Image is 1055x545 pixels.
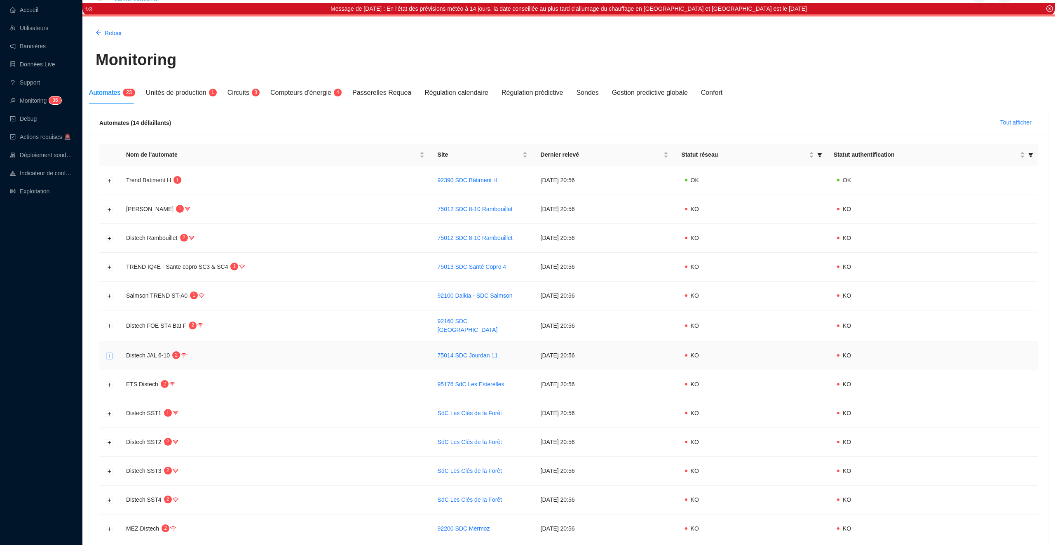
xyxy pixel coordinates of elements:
a: SdC Les Clés de la Forêt [438,467,502,474]
span: 2 [126,89,129,95]
button: Développer la ligne [106,526,113,532]
span: 1 [176,177,179,183]
sup: 1 [173,176,181,184]
span: wifi [239,264,245,270]
sup: 2 [164,496,172,503]
span: wifi [185,206,190,212]
span: Distech SST1 [126,410,162,416]
sup: 1 [230,263,238,270]
span: Automates (14 défaillants) [99,120,171,126]
th: Dernier relevé [534,144,675,166]
span: [PERSON_NAME] [126,206,173,212]
i: 1 / 3 [84,6,92,12]
a: monitorMonitoring36 [10,97,59,104]
div: Confort [701,88,722,98]
span: OK [691,177,699,183]
a: heat-mapIndicateur de confort [10,170,73,176]
a: 75012 SDC 8-10 Rambouillet [438,206,513,212]
span: ETS Distech [126,381,158,388]
a: clusterDéploiement sondes [10,152,73,158]
a: 75014 SDC Jourdan 11 [438,352,498,359]
td: [DATE] 20:56 [534,514,675,543]
span: close-circle [1046,5,1053,12]
span: KO [843,381,851,388]
span: Compteurs d'énergie [270,89,331,96]
span: wifi [173,468,178,474]
sup: 2 [164,438,172,446]
span: KO [691,263,699,270]
span: 1 [178,206,181,211]
span: KO [843,525,851,532]
span: OK [843,177,851,183]
button: Tout afficher [994,116,1038,129]
span: KO [691,206,699,212]
span: Statut réseau [682,150,807,159]
span: 2 [166,439,169,444]
span: wifi [173,439,178,445]
span: KO [691,467,699,474]
span: Tout afficher [1000,118,1032,127]
span: KO [691,381,699,388]
td: [DATE] 20:56 [534,166,675,195]
th: Nom de l'automate [120,144,431,166]
span: 2 [163,381,166,387]
a: 92160 SDC [GEOGRAPHIC_DATA] [438,318,498,333]
button: Retour [89,26,129,40]
button: Développer la ligne [106,177,113,184]
span: wifi [189,235,195,241]
sup: 2 [161,380,169,388]
span: Site [438,150,521,159]
td: [DATE] 20:56 [534,341,675,370]
span: wifi [173,410,178,416]
a: notificationBannières [10,43,46,49]
a: 75013 SDC Santé Copro 4 [438,263,506,270]
span: Dernier relevé [541,150,662,159]
a: SdC Les Clés de la Forêt [438,410,502,416]
a: homeAccueil [10,7,38,13]
a: databaseDonnées Live [10,61,55,68]
span: KO [843,352,851,359]
sup: 2 [180,234,188,242]
td: [DATE] 20:56 [534,310,675,341]
div: Gestion predictive globale [612,88,688,98]
td: [DATE] 20:56 [534,282,675,310]
span: filter [816,149,824,161]
a: 92100 Dalkia - SDC Salmson [438,292,513,299]
span: KO [843,496,851,503]
span: Trend Batiment H [126,177,171,183]
span: 1 [192,292,195,298]
a: 92390 SDC Bâtiment H [438,177,498,183]
span: 8 [254,89,257,95]
span: KO [691,410,699,416]
button: Développer la ligne [106,497,113,503]
span: KO [843,410,851,416]
span: KO [691,525,699,532]
div: Sondes [576,88,598,98]
td: [DATE] 20:56 [534,486,675,514]
span: wifi [197,322,203,328]
button: Développer la ligne [106,264,113,270]
a: SdC Les Clés de la Forêt [438,496,502,503]
span: 3 [52,97,55,103]
span: 4 [336,89,339,95]
span: Unités de production [146,89,206,96]
span: Circuits [227,89,249,96]
sup: 1 [209,89,217,96]
span: 2 [166,496,169,502]
button: Développer la ligne [106,468,113,475]
span: 1 [166,410,169,416]
sup: 2 [162,524,169,532]
button: Développer la ligne [106,439,113,446]
td: [DATE] 20:56 [534,457,675,486]
span: 2 [191,322,194,328]
span: wifi [181,352,187,358]
sup: 4 [334,89,342,96]
span: 2 [175,352,178,358]
a: 95176 SdC Les Esterelles [438,381,504,388]
a: teamUtilisateurs [10,25,48,31]
span: Distech FOE ST4 Bat F [126,322,186,329]
span: KO [843,235,851,241]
